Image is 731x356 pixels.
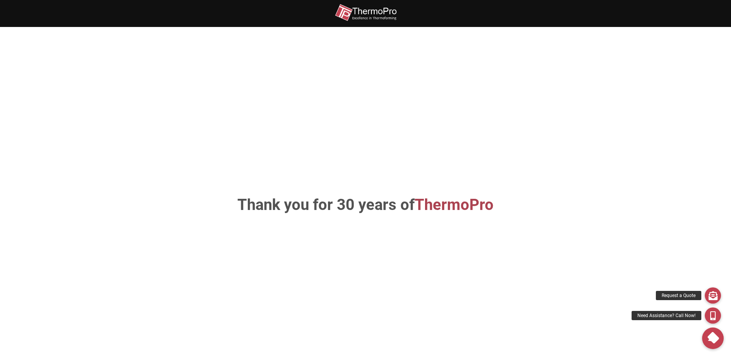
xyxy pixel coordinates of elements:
div: Request a Quote [656,291,701,300]
a: Need Assistance? Call Now! [705,307,721,324]
h1: Thank you for 30 years of [163,197,568,213]
img: thermopro-logo-non-iso [335,4,397,21]
div: Need Assistance? Call Now! [632,311,701,320]
a: Request a Quote [705,287,721,304]
span: ThermoPro [415,196,494,214]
